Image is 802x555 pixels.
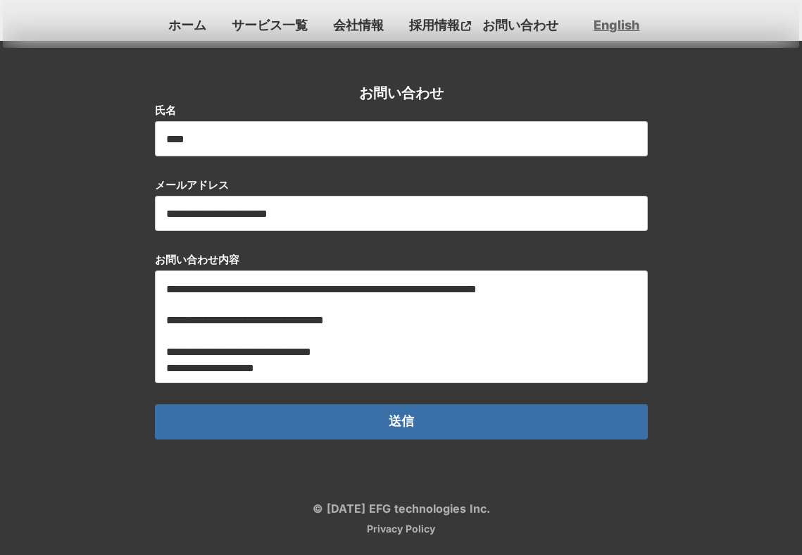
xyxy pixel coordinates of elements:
p: 氏名 [155,103,176,118]
a: ホーム [163,13,212,37]
p: お問い合わせ内容 [155,252,239,267]
h2: お問い合わせ [359,83,444,103]
a: Privacy Policy [367,524,435,534]
p: 送信 [389,415,414,429]
a: English [594,16,639,34]
button: 送信 [155,404,648,439]
p: 採用情報 [403,13,461,37]
a: サービス一覧 [226,13,313,37]
a: 採用情報 [403,13,477,37]
a: お問い合わせ [477,13,564,37]
p: © [DATE] EFG technologies Inc. [313,503,490,514]
p: メールアドレス [155,177,229,192]
a: 会社情報 [327,13,389,37]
